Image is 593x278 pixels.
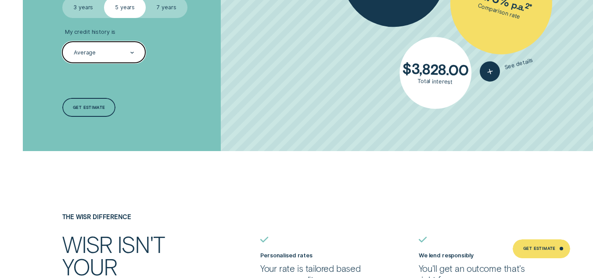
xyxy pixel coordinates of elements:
[65,29,115,36] span: My credit history is
[62,98,115,117] a: Get estimate
[74,49,96,56] div: Average
[513,239,570,258] a: Get Estimate
[478,50,535,84] button: See details
[62,213,214,221] h4: The Wisr Difference
[419,252,474,259] label: We lend responsibly
[260,252,313,259] label: Personalised rates
[504,57,534,71] span: See details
